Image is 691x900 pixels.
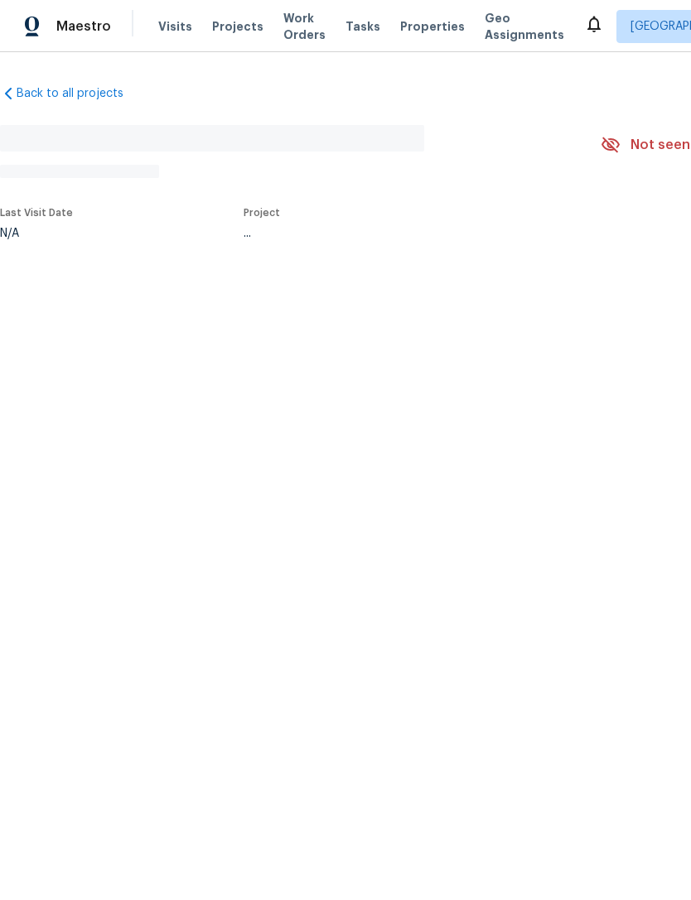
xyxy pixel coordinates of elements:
[400,18,465,35] span: Properties
[345,21,380,32] span: Tasks
[158,18,192,35] span: Visits
[244,208,280,218] span: Project
[56,18,111,35] span: Maestro
[283,10,326,43] span: Work Orders
[485,10,564,43] span: Geo Assignments
[212,18,263,35] span: Projects
[244,228,562,239] div: ...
